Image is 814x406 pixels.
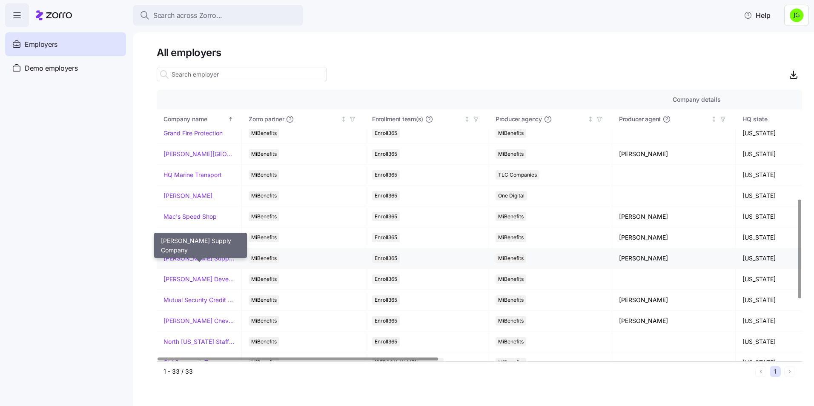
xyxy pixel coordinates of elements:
[612,109,736,129] th: Producer agentNot sorted
[133,5,303,26] button: Search across Zorro...
[744,10,771,20] span: Help
[163,337,235,346] a: North [US_STATE] Staffing
[163,129,223,137] a: Grand Fire Protection
[375,316,397,326] span: Enroll365
[498,274,524,284] span: MiBenefits
[251,254,277,263] span: MiBenefits
[157,109,242,129] th: Company nameSorted ascending
[5,32,126,56] a: Employers
[375,170,397,180] span: Enroll365
[612,206,736,227] td: [PERSON_NAME]
[498,129,524,138] span: MiBenefits
[737,7,777,24] button: Help
[163,275,235,283] a: [PERSON_NAME] Development Corporation
[228,116,234,122] div: Sorted ascending
[157,68,327,81] input: Search employer
[251,295,277,305] span: MiBenefits
[251,149,277,159] span: MiBenefits
[372,115,423,123] span: Enrollment team(s)
[498,254,524,263] span: MiBenefits
[5,56,126,80] a: Demo employers
[498,233,524,242] span: MiBenefits
[249,115,284,123] span: Zorro partner
[251,212,277,221] span: MiBenefits
[498,149,524,159] span: MiBenefits
[163,192,212,200] a: [PERSON_NAME]
[251,274,277,284] span: MiBenefits
[612,248,736,269] td: [PERSON_NAME]
[790,9,803,22] img: a4774ed6021b6d0ef619099e609a7ec5
[251,170,277,180] span: MiBenefits
[163,150,235,158] a: [PERSON_NAME][GEOGRAPHIC_DATA][DEMOGRAPHIC_DATA]
[770,366,781,377] button: 1
[619,115,661,123] span: Producer agent
[375,254,397,263] span: Enroll365
[375,191,397,200] span: Enroll365
[489,109,612,129] th: Producer agencyNot sorted
[153,10,222,21] span: Search across Zorro...
[25,63,78,74] span: Demo employers
[163,233,235,242] a: Matukat Construction LLC
[157,46,802,59] h1: All employers
[251,233,277,242] span: MiBenefits
[498,295,524,305] span: MiBenefits
[251,191,277,200] span: MiBenefits
[498,316,524,326] span: MiBenefits
[496,115,542,123] span: Producer agency
[612,227,736,248] td: [PERSON_NAME]
[163,367,752,376] div: 1 - 33 / 33
[375,274,397,284] span: Enroll365
[163,114,226,124] div: Company name
[365,109,489,129] th: Enrollment team(s)Not sorted
[612,311,736,332] td: [PERSON_NAME]
[711,116,717,122] div: Not sorted
[498,212,524,221] span: MiBenefits
[251,337,277,346] span: MiBenefits
[341,116,347,122] div: Not sorted
[375,129,397,138] span: Enroll365
[375,212,397,221] span: Enroll365
[784,366,795,377] button: Next page
[498,170,537,180] span: TLC Companies
[498,191,525,200] span: One Digital
[242,109,365,129] th: Zorro partnerNot sorted
[498,337,524,346] span: MiBenefits
[375,233,397,242] span: Enroll365
[25,39,57,50] span: Employers
[375,337,397,346] span: Enroll365
[612,144,736,165] td: [PERSON_NAME]
[163,212,217,221] a: Mac's Speed Shop
[163,254,235,263] a: [PERSON_NAME] Supply Company
[375,295,397,305] span: Enroll365
[251,316,277,326] span: MiBenefits
[375,149,397,159] span: Enroll365
[464,116,470,122] div: Not sorted
[163,317,235,325] a: [PERSON_NAME] Chevrolet
[612,290,736,311] td: [PERSON_NAME]
[163,171,222,179] a: HQ Marine Transport
[163,296,235,304] a: Mutual Security Credit Union
[588,116,593,122] div: Not sorted
[755,366,766,377] button: Previous page
[251,129,277,138] span: MiBenefits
